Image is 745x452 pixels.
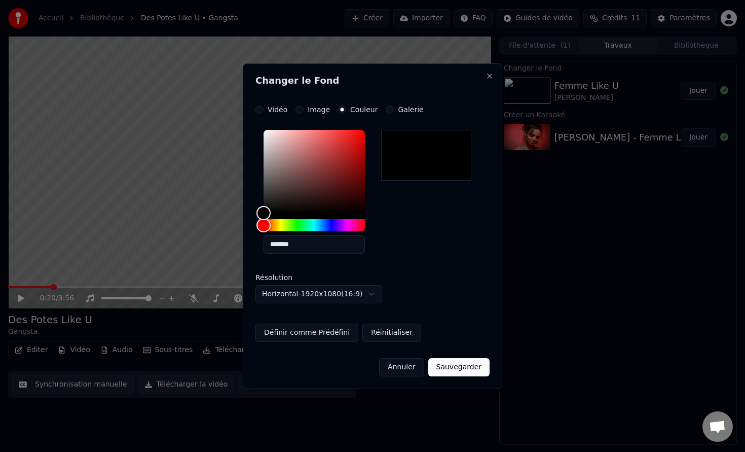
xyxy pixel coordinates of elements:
[255,76,490,85] h2: Changer le Fond
[350,106,378,113] label: Couleur
[362,324,421,342] button: Réinitialiser
[428,358,490,376] button: Sauvegarder
[264,219,365,231] div: Hue
[268,106,287,113] label: Vidéo
[264,130,365,213] div: Color
[255,324,358,342] button: Définir comme Prédéfini
[308,106,330,113] label: Image
[255,274,357,281] label: Résolution
[379,358,424,376] button: Annuler
[398,106,423,113] label: Galerie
